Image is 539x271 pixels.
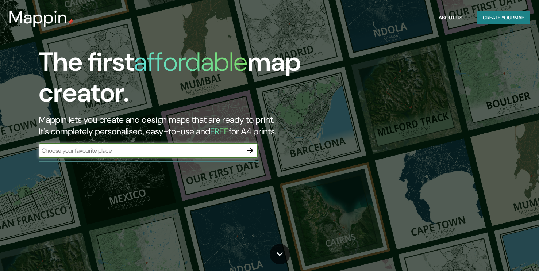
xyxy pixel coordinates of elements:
h2: Mappin lets you create and design maps that are ready to print. It's completely personalised, eas... [39,114,308,137]
h3: Mappin [9,7,68,28]
button: Create yourmap [477,11,530,24]
h1: affordable [134,45,247,79]
img: mappin-pin [68,19,73,25]
input: Choose your favourite place [39,146,243,155]
button: About Us [436,11,465,24]
h5: FREE [210,126,229,137]
h1: The first map creator. [39,47,308,114]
